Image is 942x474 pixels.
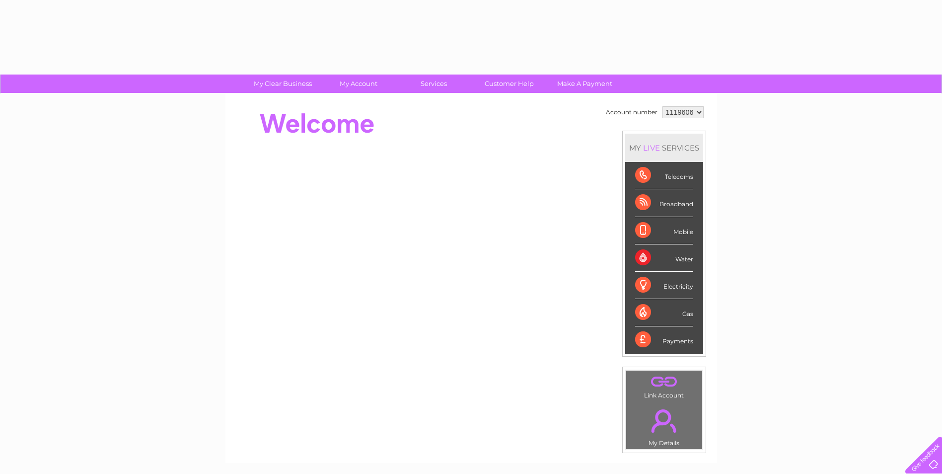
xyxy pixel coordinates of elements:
div: Gas [635,299,693,326]
div: MY SERVICES [625,134,703,162]
a: Make A Payment [544,75,626,93]
a: Services [393,75,475,93]
a: . [629,373,700,391]
a: Customer Help [468,75,550,93]
td: Link Account [626,370,703,401]
div: Mobile [635,217,693,244]
a: My Account [317,75,399,93]
a: My Clear Business [242,75,324,93]
td: Account number [603,104,660,121]
div: Payments [635,326,693,353]
div: LIVE [641,143,662,153]
td: My Details [626,401,703,450]
div: Electricity [635,272,693,299]
div: Broadband [635,189,693,217]
a: . [629,403,700,438]
div: Water [635,244,693,272]
div: Telecoms [635,162,693,189]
